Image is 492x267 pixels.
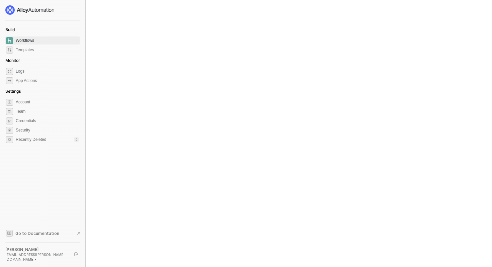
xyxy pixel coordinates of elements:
span: dashboard [6,37,13,44]
span: Workflows [16,36,79,44]
span: Credentials [16,117,79,125]
div: [EMAIL_ADDRESS][PERSON_NAME][DOMAIN_NAME] • [5,252,68,262]
span: Account [16,98,79,106]
span: credentials [6,117,13,124]
div: App Actions [16,78,37,84]
span: Logs [16,67,79,75]
span: Templates [16,46,79,54]
span: icon-app-actions [6,77,13,84]
span: icon-logs [6,68,13,75]
span: Team [16,107,79,115]
span: settings [6,136,13,143]
span: settings [6,99,13,106]
a: logo [5,5,80,15]
span: Settings [5,89,21,94]
span: document-arrow [75,230,82,237]
span: Security [16,126,79,134]
span: team [6,108,13,115]
img: logo [5,5,55,15]
div: 0 [74,137,79,142]
a: Knowledge Base [5,229,80,237]
span: logout [74,252,78,256]
span: documentation [6,230,13,237]
div: [PERSON_NAME] [5,247,68,252]
span: security [6,127,13,134]
span: marketplace [6,47,13,54]
span: Go to Documentation [15,231,59,236]
span: Build [5,27,15,32]
span: Recently Deleted [16,137,46,143]
span: Monitor [5,58,20,63]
